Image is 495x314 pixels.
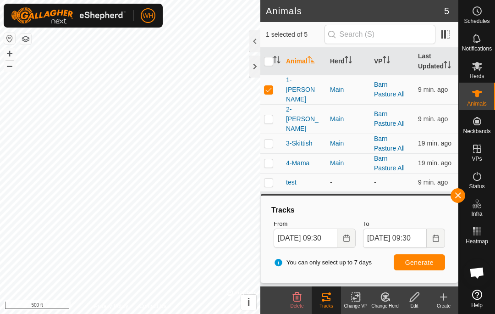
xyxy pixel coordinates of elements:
[374,179,376,186] app-display-virtual-paddock-transition: -
[463,129,490,134] span: Neckbands
[266,30,324,39] span: 1 selected of 5
[418,179,448,186] span: Sep 9, 2025 at 9:21 AM
[370,48,414,75] th: VP
[427,229,445,248] button: Choose Date
[94,302,128,310] a: Privacy Policy
[383,57,390,65] p-sorticon: Activate to sort
[312,303,341,309] div: Tracks
[330,85,367,95] div: Main
[374,110,405,127] a: Barn Pasture All
[4,33,15,44] button: Reset Map
[291,303,304,308] span: Delete
[418,115,448,123] span: Sep 9, 2025 at 9:21 AM
[330,139,367,148] div: Main
[330,178,367,187] div: -
[330,114,367,124] div: Main
[418,159,451,167] span: Sep 9, 2025 at 9:11 AM
[463,259,491,286] div: Open chat
[400,303,429,309] div: Edit
[462,46,492,51] span: Notifications
[341,303,370,309] div: Change VP
[471,211,482,217] span: Infra
[444,4,449,18] span: 5
[274,219,356,229] label: From
[459,286,495,312] a: Help
[405,259,434,266] span: Generate
[394,254,445,270] button: Generate
[370,303,400,309] div: Change Herd
[139,302,166,310] a: Contact Us
[266,6,444,17] h2: Animals
[286,178,297,187] span: test
[330,158,367,168] div: Main
[20,34,31,45] button: Map Layers
[469,73,484,79] span: Herds
[363,219,445,229] label: To
[274,258,372,267] span: You can only select up to 7 days
[418,140,451,147] span: Sep 9, 2025 at 9:11 AM
[466,239,488,244] span: Heatmap
[472,156,482,162] span: VPs
[337,229,356,248] button: Choose Date
[345,57,352,65] p-sorticon: Activate to sort
[247,296,250,308] span: i
[429,303,458,309] div: Create
[273,57,280,65] p-sorticon: Activate to sort
[282,48,326,75] th: Animal
[286,105,323,134] span: 2-[PERSON_NAME]
[286,158,309,168] span: 4-Mama
[467,101,487,107] span: Animals
[11,7,126,24] img: Gallagher Logo
[444,62,451,70] p-sorticon: Activate to sort
[241,295,256,310] button: i
[308,57,315,65] p-sorticon: Activate to sort
[143,11,153,21] span: WH
[270,205,449,216] div: Tracks
[418,86,448,93] span: Sep 9, 2025 at 9:21 AM
[471,303,483,308] span: Help
[464,18,489,24] span: Schedules
[374,135,405,152] a: Barn Pasture All
[374,81,405,98] a: Barn Pasture All
[326,48,370,75] th: Herd
[286,139,313,148] span: 3-Skittish
[374,155,405,172] a: Barn Pasture All
[324,25,435,44] input: Search (S)
[286,75,323,104] span: 1-[PERSON_NAME]
[469,184,484,189] span: Status
[414,48,458,75] th: Last Updated
[4,48,15,59] button: +
[4,60,15,71] button: –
